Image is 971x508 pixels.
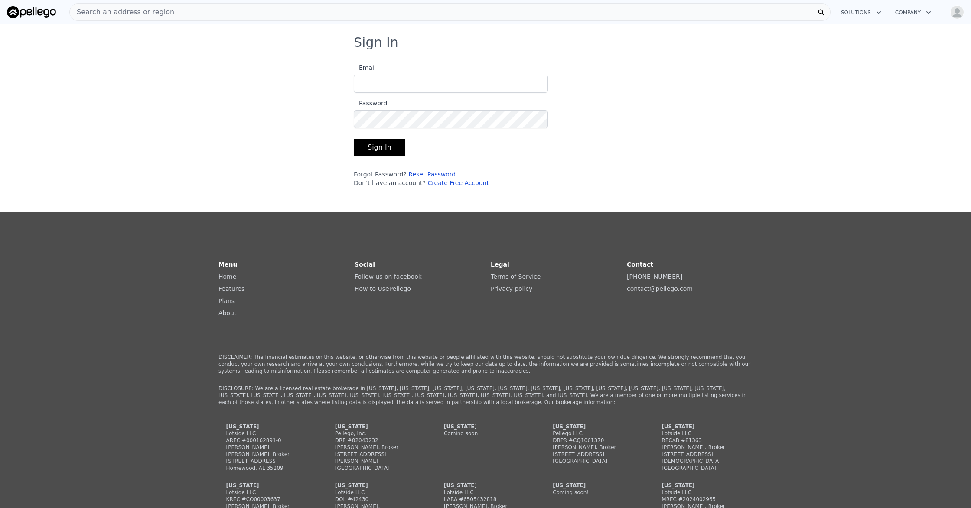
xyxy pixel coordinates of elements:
[354,64,376,71] span: Email
[218,385,753,406] p: DISCLOSURE: We are a licensed real estate brokerage in [US_STATE], [US_STATE], [US_STATE], [US_ST...
[661,430,745,437] div: Lotside LLC
[335,489,418,496] div: Lotside LLC
[218,309,236,316] a: About
[627,285,693,292] a: contact@pellego.com
[444,496,527,503] div: LARA #6505432818
[354,100,387,107] span: Password
[226,465,310,472] div: Homewood, AL 35209
[950,5,964,19] img: avatar
[408,171,456,178] a: Reset Password
[354,170,548,187] div: Forgot Password? Don't have an account?
[354,110,548,128] input: Password
[427,179,489,186] a: Create Free Account
[354,139,405,156] button: Sign In
[355,285,411,292] a: How to UsePellego
[661,444,745,451] div: [PERSON_NAME], Broker
[553,430,636,437] div: Pellego LLC
[218,285,244,292] a: Features
[354,35,617,50] h3: Sign In
[335,423,418,430] div: [US_STATE]
[661,489,745,496] div: Lotside LLC
[226,430,310,437] div: Lotside LLC
[553,437,636,444] div: DBPR #CQ1061370
[335,482,418,489] div: [US_STATE]
[444,482,527,489] div: [US_STATE]
[335,437,418,444] div: DRE #02043232
[218,297,235,304] a: Plans
[553,489,636,496] div: Coming soon!
[335,465,418,472] div: [GEOGRAPHIC_DATA]
[661,482,745,489] div: [US_STATE]
[491,261,509,268] strong: Legal
[553,482,636,489] div: [US_STATE]
[627,273,682,280] a: [PHONE_NUMBER]
[335,430,418,437] div: Pellego, Inc.
[888,5,938,20] button: Company
[354,75,548,93] input: Email
[335,451,418,465] div: [STREET_ADDRESS][PERSON_NAME]
[553,423,636,430] div: [US_STATE]
[661,451,745,465] div: [STREET_ADDRESS][DEMOGRAPHIC_DATA]
[226,489,310,496] div: Lotside LLC
[553,458,636,465] div: [GEOGRAPHIC_DATA]
[355,273,422,280] a: Follow us on facebook
[661,437,745,444] div: RECAB #81363
[218,273,236,280] a: Home
[491,273,541,280] a: Terms of Service
[226,444,310,458] div: [PERSON_NAME] [PERSON_NAME], Broker
[226,458,310,465] div: [STREET_ADDRESS]
[491,285,532,292] a: Privacy policy
[661,496,745,503] div: MREC #2024002965
[627,261,653,268] strong: Contact
[661,423,745,430] div: [US_STATE]
[226,482,310,489] div: [US_STATE]
[335,444,418,451] div: [PERSON_NAME], Broker
[834,5,888,20] button: Solutions
[335,496,418,503] div: DOL #42430
[218,261,237,268] strong: Menu
[226,423,310,430] div: [US_STATE]
[661,465,745,472] div: [GEOGRAPHIC_DATA]
[70,7,174,17] span: Search an address or region
[553,444,636,451] div: [PERSON_NAME], Broker
[7,6,56,18] img: Pellego
[444,423,527,430] div: [US_STATE]
[444,430,527,437] div: Coming soon!
[444,489,527,496] div: Lotside LLC
[218,354,753,374] p: DISCLAIMER: The financial estimates on this website, or otherwise from this website or people aff...
[226,437,310,444] div: AREC #000162891-0
[553,451,636,458] div: [STREET_ADDRESS]
[355,261,375,268] strong: Social
[226,496,310,503] div: KREC #CO00003637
